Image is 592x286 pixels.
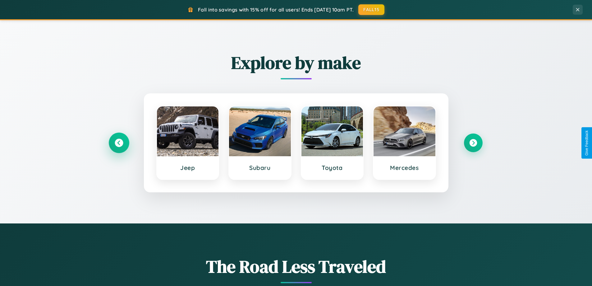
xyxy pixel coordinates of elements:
h3: Mercedes [380,164,429,171]
span: Fall into savings with 15% off for all users! Ends [DATE] 10am PT. [198,7,354,13]
h2: Explore by make [110,51,483,75]
button: FALL15 [358,4,384,15]
h1: The Road Less Traveled [110,255,483,279]
h3: Subaru [235,164,285,171]
h3: Jeep [163,164,213,171]
div: Give Feedback [585,130,589,156]
h3: Toyota [308,164,357,171]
